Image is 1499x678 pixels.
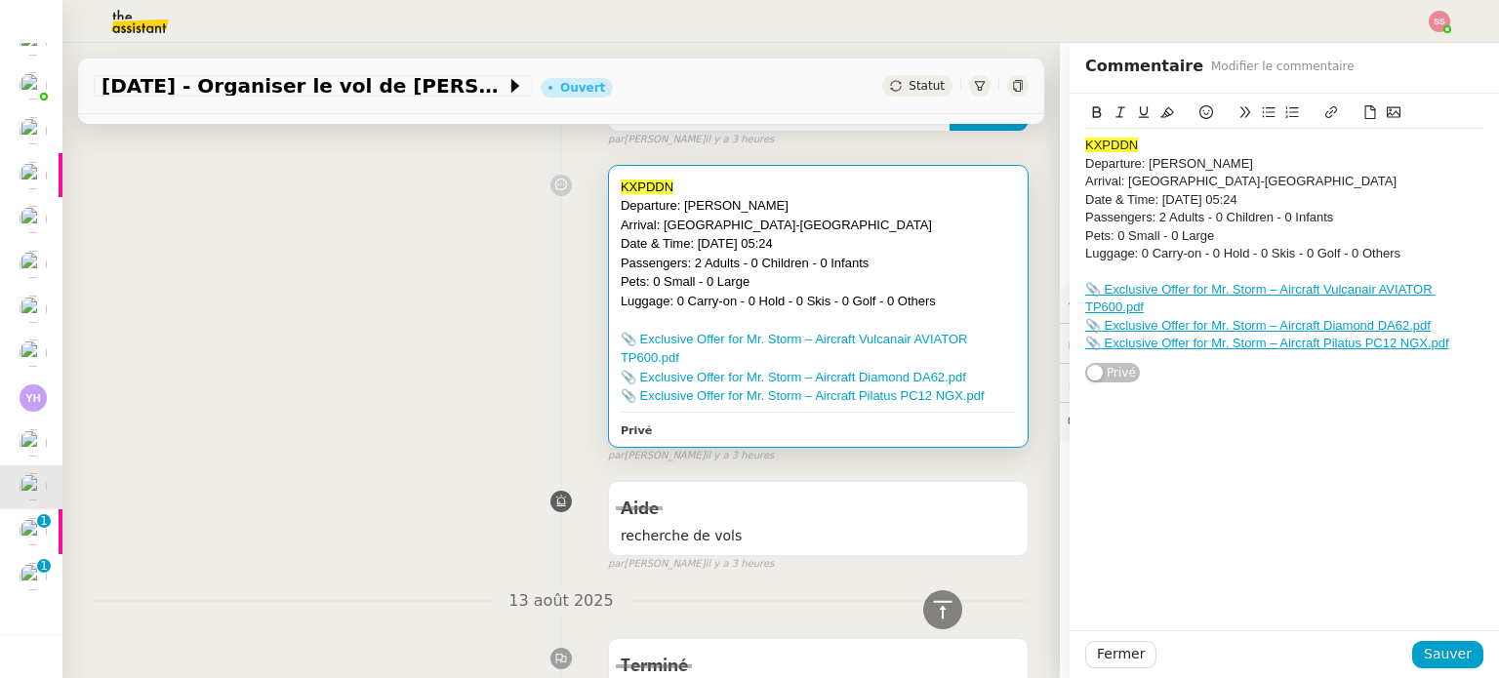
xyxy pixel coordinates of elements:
span: Aide [621,500,659,518]
div: ⏲️Tâches 24:45 [1060,364,1499,402]
img: users%2FCk7ZD5ubFNWivK6gJdIkoi2SB5d2%2Favatar%2F3f84dbb7-4157-4842-a987-fca65a8b7a9a [20,206,47,233]
img: svg [20,384,47,412]
p: 1 [40,559,48,577]
span: par [608,132,625,148]
span: KXPDDN [621,179,673,194]
b: Privé [621,424,652,437]
span: Sauver [1424,643,1472,665]
img: svg [1429,11,1450,32]
small: [PERSON_NAME] [608,132,774,148]
span: ⏲️ [1068,375,1210,390]
span: KXPDDN [1085,138,1138,152]
img: users%2FW4OQjB9BRtYK2an7yusO0WsYLsD3%2Favatar%2F28027066-518b-424c-8476-65f2e549ac29 [20,162,47,189]
nz-badge-sup: 1 [37,514,51,528]
div: Pets: 0 Small - 0 Large [621,272,1016,292]
div: Date & Time: [DATE] 05:24 [621,234,1016,254]
button: Sauver [1412,641,1483,668]
img: users%2FYQzvtHxFwHfgul3vMZmAPOQmiRm1%2Favatar%2Fbenjamin-delahaye_m.png [20,296,47,323]
span: par [608,448,625,464]
span: il y a 3 heures [706,556,775,573]
span: il y a 3 heures [706,448,775,464]
img: users%2FoFdbodQ3TgNoWt9kP3GXAs5oaCq1%2Favatar%2Fprofile-pic.png [20,72,47,100]
span: 🔐 [1068,332,1195,354]
img: users%2FXPWOVq8PDVf5nBVhDcXguS2COHE3%2Favatar%2F3f89dc26-16aa-490f-9632-b2fdcfc735a1 [20,518,47,545]
a: 📎 Exclusive Offer for Mr. Storm – Aircraft Vulcanair AVIATOR TP600.pdf [1085,282,1436,314]
div: Luggage: 0 Carry-on - 0 Hold - 0 Skis - 0 Golf - 0 Others [1085,245,1483,262]
div: Date & Time: [DATE] 05:24 [1085,191,1483,209]
a: 📎 Exclusive Offer for Mr. Storm – Aircraft Vulcanair AVIATOR TP600.pdf [621,332,968,366]
img: users%2FC9SBsJ0duuaSgpQFj5LgoEX8n0o2%2Favatar%2Fec9d51b8-9413-4189-adfb-7be4d8c96a3c [20,473,47,500]
div: Passengers: 2 Adults - 0 Children - 0 Infants [1085,209,1483,226]
button: Privé [1085,363,1140,382]
small: [PERSON_NAME] [608,448,774,464]
div: 💬Commentaires 1 [1060,403,1499,441]
a: 📎 Exclusive Offer for Mr. Storm – Aircraft Pilatus PC12 NGX.pdf [621,388,985,403]
span: Modifier le commentaire [1211,57,1355,76]
span: Privé [1107,363,1136,382]
img: users%2FC9SBsJ0duuaSgpQFj5LgoEX8n0o2%2Favatar%2Fec9d51b8-9413-4189-adfb-7be4d8c96a3c [20,563,47,590]
span: [DATE] - Organiser le vol de [PERSON_NAME] [101,76,506,96]
img: users%2FW4OQjB9BRtYK2an7yusO0WsYLsD3%2Favatar%2F28027066-518b-424c-8476-65f2e549ac29 [20,339,47,367]
p: 1 [40,514,48,532]
span: Commentaire [1085,53,1203,80]
div: Departure: [PERSON_NAME] [621,196,1016,216]
div: Ouvert [560,82,605,94]
button: Fermer [1085,641,1156,668]
span: 💬 [1068,414,1228,429]
div: Arrival: [GEOGRAPHIC_DATA]-[GEOGRAPHIC_DATA] [1085,173,1483,190]
div: Arrival: [GEOGRAPHIC_DATA]-[GEOGRAPHIC_DATA] [621,216,1016,235]
span: ⚙️ [1068,293,1169,315]
div: Pets: 0 Small - 0 Large [1085,227,1483,245]
img: users%2FC9SBsJ0duuaSgpQFj5LgoEX8n0o2%2Favatar%2Fec9d51b8-9413-4189-adfb-7be4d8c96a3c [20,429,47,457]
div: Departure: [PERSON_NAME] [1085,155,1483,173]
div: Passengers: 2 Adults - 0 Children - 0 Infants [621,254,1016,273]
div: Luggage: 0 Carry-on - 0 Hold - 0 Skis - 0 Golf - 0 Others [621,292,1016,311]
a: 📎 Exclusive Offer for Mr. Storm – Aircraft Pilatus PC12 NGX.pdf [1085,336,1449,350]
span: Terminé [621,658,688,675]
img: users%2FW4OQjB9BRtYK2an7yusO0WsYLsD3%2Favatar%2F28027066-518b-424c-8476-65f2e549ac29 [20,117,47,144]
span: 13 août 2025 [493,588,628,615]
a: 📎 Exclusive Offer for Mr. Storm – Aircraft Diamond DA62.pdf [621,370,966,384]
span: Fermer [1097,643,1145,665]
div: ⚙️Procédures [1060,285,1499,323]
span: par [608,556,625,573]
span: il y a 3 heures [706,132,775,148]
nz-badge-sup: 1 [37,559,51,573]
img: users%2FXPWOVq8PDVf5nBVhDcXguS2COHE3%2Favatar%2F3f89dc26-16aa-490f-9632-b2fdcfc735a1 [20,251,47,278]
small: [PERSON_NAME] [608,556,774,573]
span: recherche de vols [621,525,1016,547]
span: Statut [909,79,945,93]
a: 📎 Exclusive Offer for Mr. Storm – Aircraft Diamond DA62.pdf [1085,318,1431,333]
div: 🔐Données client [1060,324,1499,362]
